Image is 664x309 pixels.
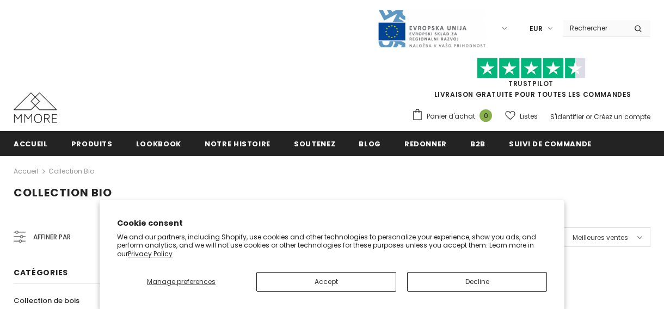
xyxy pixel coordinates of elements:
span: Produits [71,139,113,149]
a: S'identifier [550,112,584,121]
button: Accept [256,272,396,292]
span: 0 [479,109,492,122]
span: Accueil [14,139,48,149]
span: Blog [359,139,381,149]
a: Suivi de commande [509,131,592,156]
p: We and our partners, including Shopify, use cookies and other technologies to personalize your ex... [117,233,547,258]
span: Manage preferences [147,277,216,286]
span: Notre histoire [205,139,270,149]
span: B2B [470,139,485,149]
button: Decline [407,272,547,292]
span: Collection Bio [14,185,112,200]
a: Créez un compte [594,112,650,121]
span: Affiner par [33,231,71,243]
span: or [586,112,592,121]
a: Accueil [14,165,38,178]
span: Suivi de commande [509,139,592,149]
a: TrustPilot [508,79,554,88]
a: Notre histoire [205,131,270,156]
a: Lookbook [136,131,181,156]
a: Privacy Policy [128,249,173,258]
span: soutenez [294,139,335,149]
span: Redonner [404,139,447,149]
span: Lookbook [136,139,181,149]
a: Panier d'achat 0 [411,108,497,125]
input: Search Site [563,20,626,36]
a: Listes [505,107,538,126]
a: soutenez [294,131,335,156]
span: LIVRAISON GRATUITE POUR TOUTES LES COMMANDES [411,63,650,99]
a: Collection Bio [48,166,94,176]
a: Blog [359,131,381,156]
span: Collection de bois [14,295,79,306]
h2: Cookie consent [117,218,547,229]
img: Cas MMORE [14,92,57,123]
span: EUR [530,23,543,34]
a: Javni Razpis [377,23,486,33]
a: Produits [71,131,113,156]
span: Catégories [14,267,68,278]
span: Listes [520,111,538,122]
span: Panier d'achat [427,111,475,122]
a: B2B [470,131,485,156]
a: Redonner [404,131,447,156]
img: Faites confiance aux étoiles pilotes [477,58,586,79]
a: Accueil [14,131,48,156]
img: Javni Razpis [377,9,486,48]
span: Meilleures ventes [573,232,628,243]
button: Manage preferences [117,272,245,292]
